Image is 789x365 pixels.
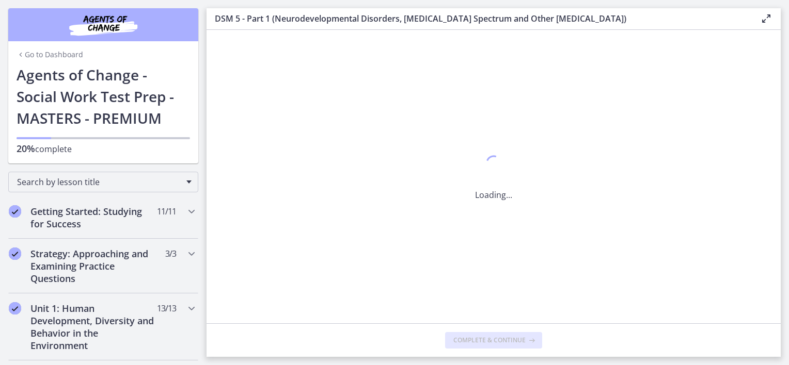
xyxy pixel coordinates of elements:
p: complete [17,142,190,155]
span: 3 / 3 [165,247,176,260]
h1: Agents of Change - Social Work Test Prep - MASTERS - PREMIUM [17,64,190,129]
img: Agents of Change Social Work Test Prep [41,12,165,37]
button: Complete & continue [445,332,542,349]
h2: Unit 1: Human Development, Diversity and Behavior in the Environment [30,302,156,352]
i: Completed [9,205,21,218]
p: Loading... [475,189,512,201]
div: 1 [475,153,512,176]
span: 11 / 11 [157,205,176,218]
span: Complete & continue [453,336,526,344]
h2: Strategy: Approaching and Examining Practice Questions [30,247,156,285]
span: Search by lesson title [17,176,181,188]
div: Search by lesson title [8,172,198,192]
span: 20% [17,142,35,155]
a: Go to Dashboard [17,49,83,60]
h2: Getting Started: Studying for Success [30,205,156,230]
span: 13 / 13 [157,302,176,314]
i: Completed [9,302,21,314]
i: Completed [9,247,21,260]
h3: DSM 5 - Part 1 (Neurodevelopmental Disorders, [MEDICAL_DATA] Spectrum and Other [MEDICAL_DATA]) [215,12,744,25]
